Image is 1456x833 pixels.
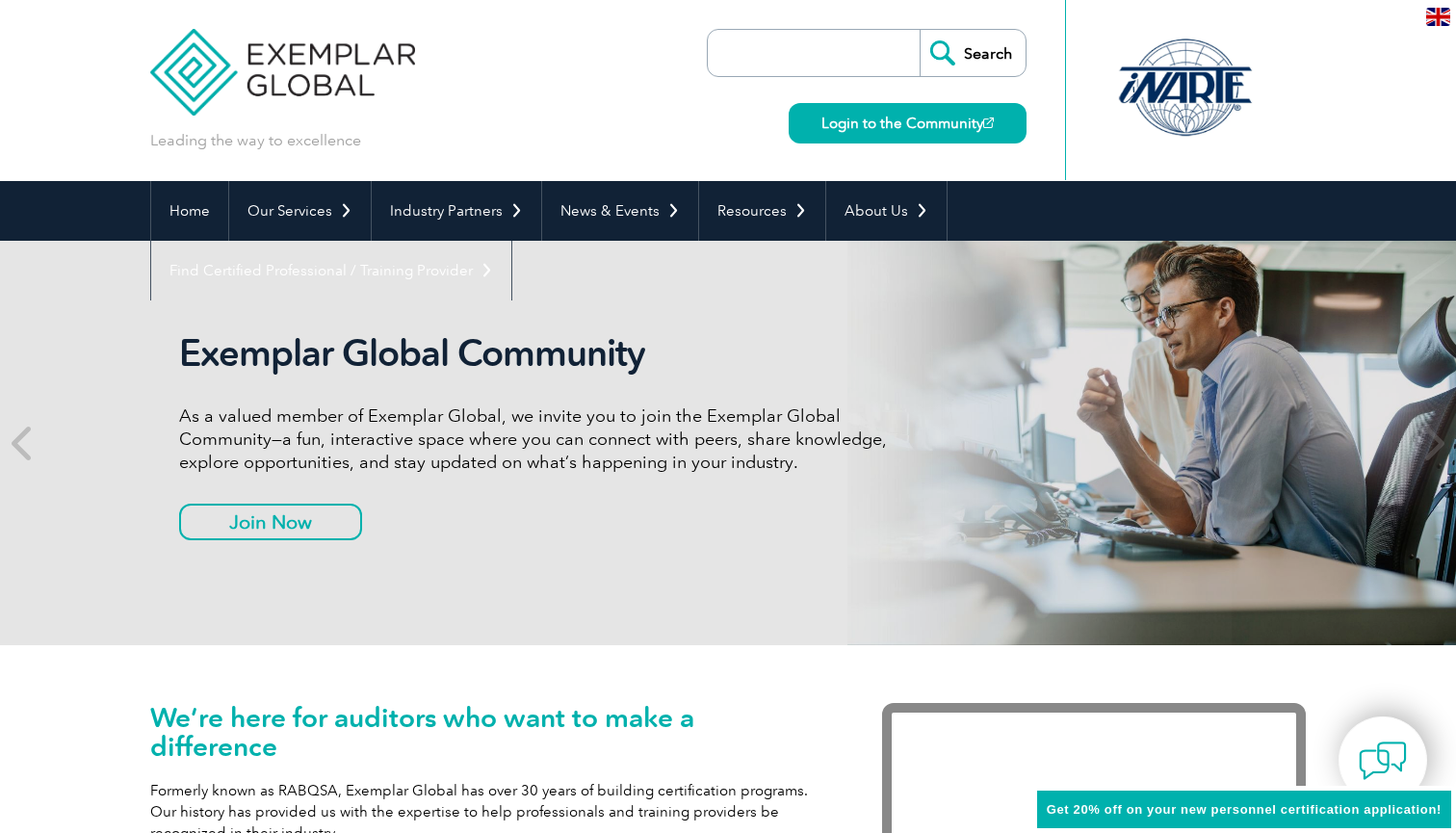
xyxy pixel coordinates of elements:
a: Industry Partners [372,181,541,241]
span: Get 20% off on your new personnel certification application! [1047,802,1442,817]
p: Leading the way to excellence [150,130,361,151]
img: contact-chat.png [1359,737,1407,785]
a: Login to the Community [789,103,1027,143]
a: News & Events [542,181,698,241]
a: Join Now [179,504,362,540]
a: Find Certified Professional / Training Provider [151,241,511,300]
img: en [1426,8,1450,26]
a: Our Services [229,181,371,241]
input: Search [920,30,1026,76]
a: About Us [826,181,947,241]
h1: We’re here for auditors who want to make a difference [150,703,824,761]
p: As a valued member of Exemplar Global, we invite you to join the Exemplar Global Community—a fun,... [179,404,901,474]
h2: Exemplar Global Community [179,331,901,376]
a: Resources [699,181,825,241]
a: Home [151,181,228,241]
img: open_square.png [983,117,994,128]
